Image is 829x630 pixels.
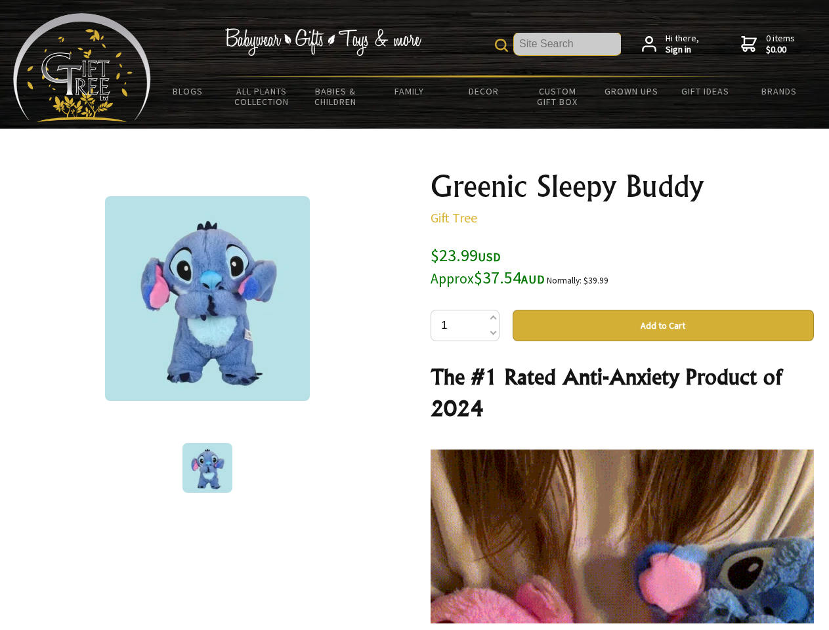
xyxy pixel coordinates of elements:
[742,77,817,105] a: Brands
[547,275,608,286] small: Normally: $39.99
[151,77,225,105] a: BLOGS
[431,270,474,287] small: Approx
[13,13,151,122] img: Babyware - Gifts - Toys and more...
[373,77,447,105] a: Family
[446,77,521,105] a: Decor
[521,77,595,115] a: Custom Gift Box
[225,77,299,115] a: All Plants Collection
[666,33,699,56] span: Hi there,
[431,171,814,202] h1: Greenic Sleepy Buddy
[668,77,742,105] a: Gift Ideas
[513,310,814,341] button: Add to Cart
[495,39,508,52] img: product search
[182,443,232,493] img: Greenic Sleepy Buddy
[514,33,621,55] input: Site Search
[766,32,795,56] span: 0 items
[594,77,668,105] a: Grown Ups
[666,44,699,56] strong: Sign in
[521,272,545,287] span: AUD
[478,249,501,264] span: USD
[431,209,477,226] a: Gift Tree
[105,196,310,401] img: Greenic Sleepy Buddy
[741,33,795,56] a: 0 items$0.00
[766,44,795,56] strong: $0.00
[224,28,421,56] img: Babywear - Gifts - Toys & more
[642,33,699,56] a: Hi there,Sign in
[431,244,545,288] span: $23.99 $37.54
[431,364,782,421] strong: The #1 Rated Anti-Anxiety Product of 2024
[299,77,373,115] a: Babies & Children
